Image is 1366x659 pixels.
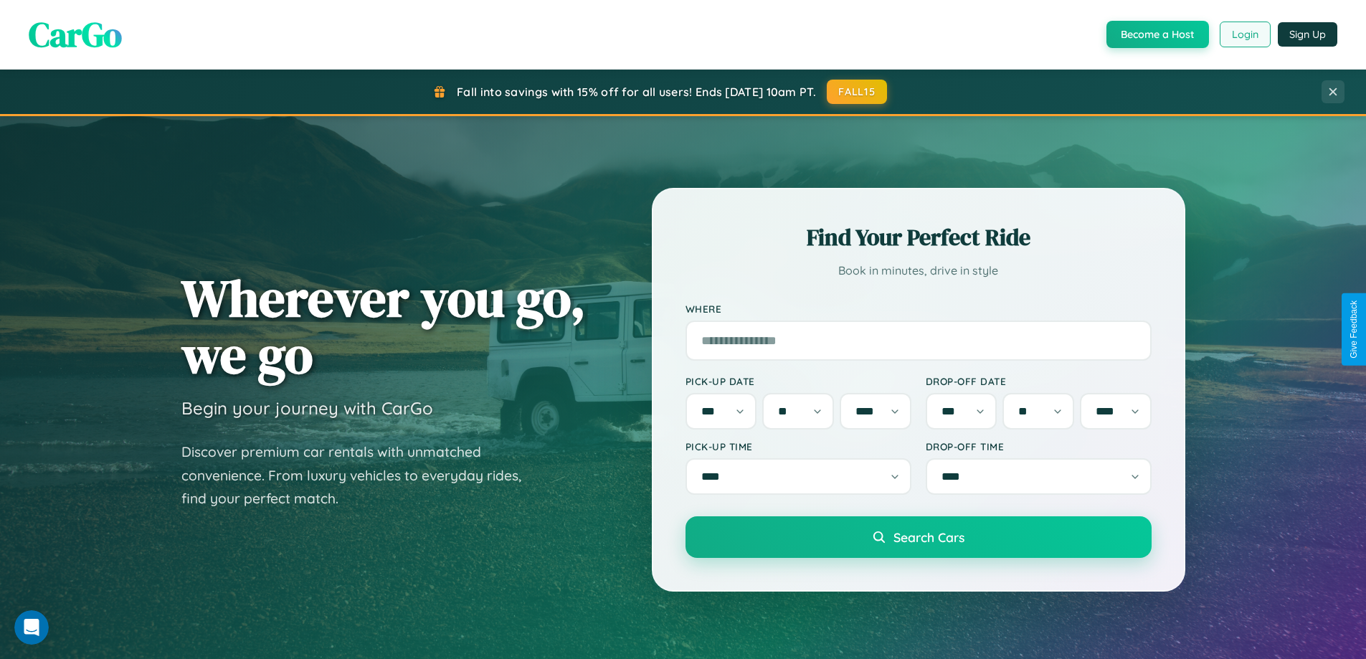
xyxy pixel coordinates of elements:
label: Pick-up Time [686,440,911,452]
label: Drop-off Time [926,440,1152,452]
p: Discover premium car rentals with unmatched convenience. From luxury vehicles to everyday rides, ... [181,440,540,511]
h3: Begin your journey with CarGo [181,397,433,419]
label: Where [686,303,1152,315]
button: Search Cars [686,516,1152,558]
h1: Wherever you go, we go [181,270,586,383]
h2: Find Your Perfect Ride [686,222,1152,253]
button: FALL15 [827,80,887,104]
button: Become a Host [1106,21,1209,48]
iframe: Intercom live chat [14,610,49,645]
p: Book in minutes, drive in style [686,260,1152,281]
span: CarGo [29,11,122,58]
label: Pick-up Date [686,375,911,387]
div: Give Feedback [1349,300,1359,359]
button: Login [1220,22,1271,47]
label: Drop-off Date [926,375,1152,387]
span: Fall into savings with 15% off for all users! Ends [DATE] 10am PT. [457,85,816,99]
button: Sign Up [1278,22,1337,47]
span: Search Cars [893,529,964,545]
